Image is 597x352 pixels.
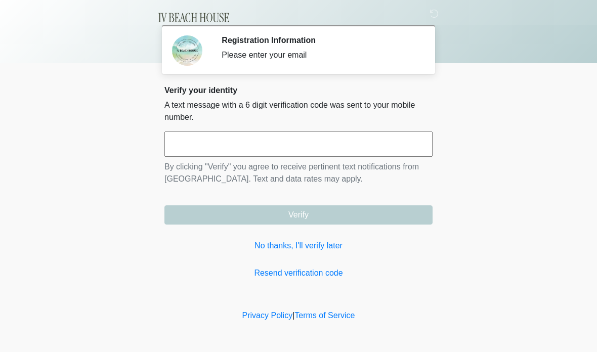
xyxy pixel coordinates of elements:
h2: Registration Information [222,35,417,45]
a: Terms of Service [294,311,355,320]
a: Resend verification code [164,267,433,279]
p: By clicking "Verify" you agree to receive pertinent text notifications from [GEOGRAPHIC_DATA]. Te... [164,161,433,185]
div: Please enter your email [222,49,417,61]
a: | [292,311,294,320]
a: No thanks, I'll verify later [164,240,433,252]
p: A text message with a 6 digit verification code was sent to your mobile number. [164,99,433,123]
a: Privacy Policy [242,311,293,320]
button: Verify [164,205,433,225]
h2: Verify your identity [164,85,433,95]
img: IV Beach House Logo [154,8,234,28]
img: Agent Avatar [172,35,202,66]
